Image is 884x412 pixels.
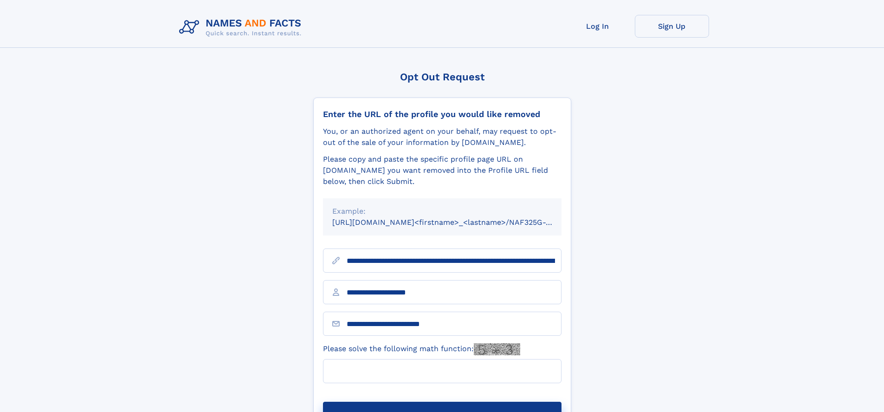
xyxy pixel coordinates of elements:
div: Please copy and paste the specific profile page URL on [DOMAIN_NAME] you want removed into the Pr... [323,154,561,187]
div: You, or an authorized agent on your behalf, may request to opt-out of the sale of your informatio... [323,126,561,148]
small: [URL][DOMAIN_NAME]<firstname>_<lastname>/NAF325G-xxxxxxxx [332,218,579,227]
div: Example: [332,206,552,217]
a: Log In [561,15,635,38]
label: Please solve the following math function: [323,343,520,355]
a: Sign Up [635,15,709,38]
div: Opt Out Request [313,71,571,83]
div: Enter the URL of the profile you would like removed [323,109,561,119]
img: Logo Names and Facts [175,15,309,40]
